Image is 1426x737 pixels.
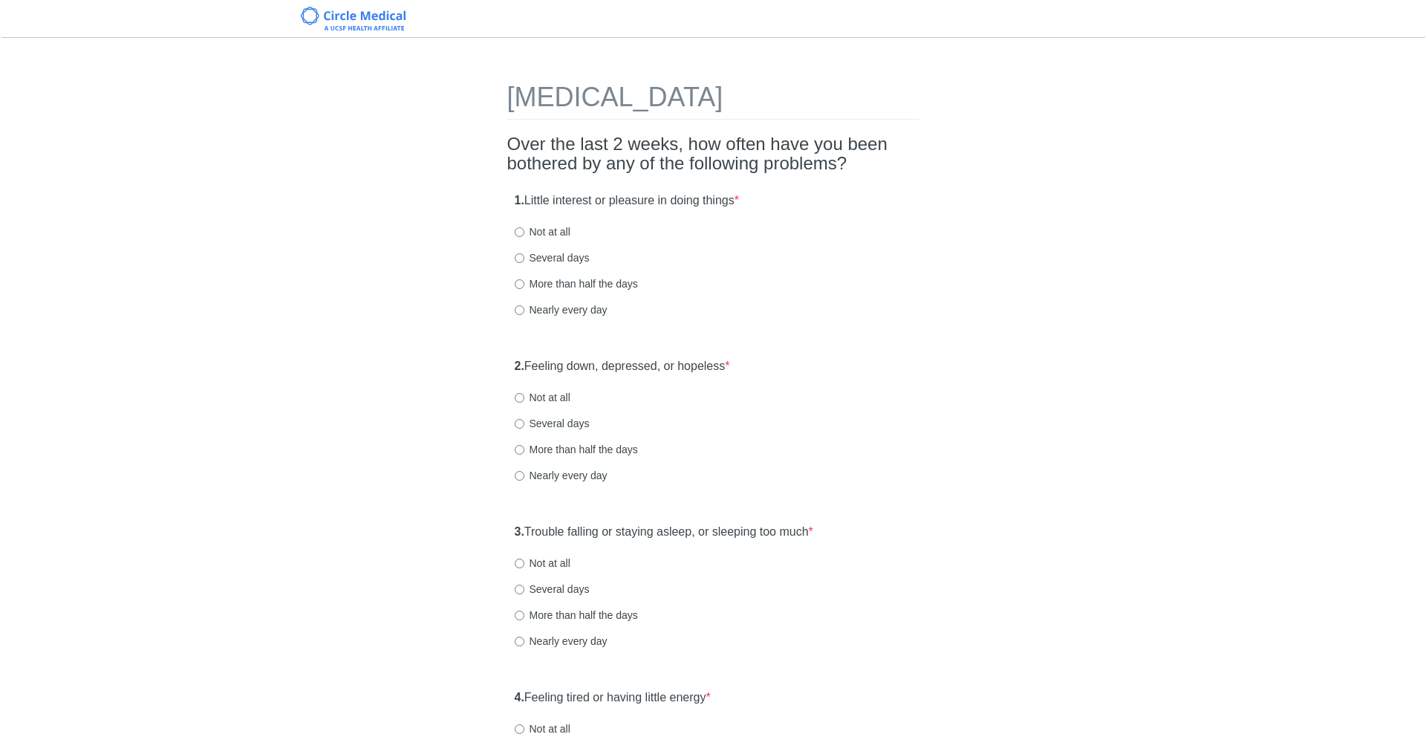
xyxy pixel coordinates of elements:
input: Several days [515,585,524,594]
input: More than half the days [515,279,524,289]
strong: 1. [515,194,524,207]
input: Not at all [515,227,524,237]
input: Not at all [515,559,524,568]
input: Nearly every day [515,471,524,481]
input: Not at all [515,393,524,403]
input: Several days [515,419,524,429]
input: More than half the days [515,445,524,455]
strong: 3. [515,525,524,538]
input: More than half the days [515,611,524,620]
input: Nearly every day [515,637,524,646]
h1: [MEDICAL_DATA] [507,82,919,120]
label: Little interest or pleasure in doing things [515,192,739,210]
h2: Over the last 2 weeks, how often have you been bothered by any of the following problems? [507,134,919,174]
label: Nearly every day [515,302,608,317]
img: Circle Medical Logo [301,7,406,30]
strong: 2. [515,360,524,372]
label: Feeling tired or having little energy [515,689,711,707]
label: Trouble falling or staying asleep, or sleeping too much [515,524,813,541]
label: Several days [515,250,590,265]
label: More than half the days [515,608,638,623]
label: Not at all [515,224,570,239]
label: Nearly every day [515,468,608,483]
label: Several days [515,582,590,597]
label: Feeling down, depressed, or hopeless [515,358,730,375]
label: More than half the days [515,276,638,291]
label: Not at all [515,390,570,405]
input: Several days [515,253,524,263]
label: More than half the days [515,442,638,457]
label: Not at all [515,721,570,736]
input: Not at all [515,724,524,734]
label: Nearly every day [515,634,608,649]
input: Nearly every day [515,305,524,315]
label: Several days [515,416,590,431]
label: Not at all [515,556,570,571]
strong: 4. [515,691,524,704]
